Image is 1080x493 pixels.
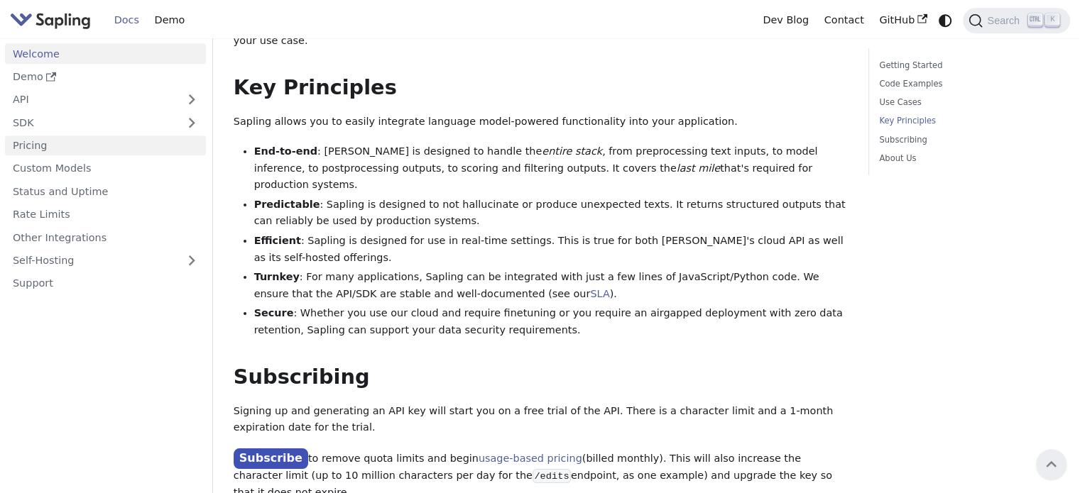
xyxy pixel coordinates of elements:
li: : For many applications, Sapling can be integrated with just a few lines of JavaScript/Python cod... [254,269,849,303]
a: Welcome [5,43,206,64]
a: Status and Uptime [5,181,206,201]
strong: Turnkey [254,271,300,282]
li: : Sapling is designed to not hallucinate or produce unexpected texts. It returns structured outpu... [254,196,849,231]
a: API [5,89,178,110]
strong: Secure [254,307,294,318]
strong: Efficient [254,235,301,246]
strong: Predictable [254,199,320,210]
em: entire stack [542,145,602,157]
a: usage-based pricing [479,453,582,464]
a: Other Integrations [5,227,206,248]
a: About Us [879,152,1054,165]
h2: Subscribing [234,365,848,390]
li: : Sapling is designed for use in real-time settings. This is true for both [PERSON_NAME]'s cloud ... [254,233,849,267]
a: Custom Models [5,158,206,179]
code: /edits [533,469,571,483]
a: Key Principles [879,114,1054,128]
a: Code Examples [879,77,1054,91]
li: : [PERSON_NAME] is designed to handle the , from preprocessing text inputs, to model inference, t... [254,143,849,194]
a: Demo [5,67,206,87]
a: Demo [147,9,192,31]
button: Switch between dark and light mode (currently system mode) [935,10,956,31]
a: Self-Hosting [5,250,206,271]
button: Expand sidebar category 'SDK' [178,112,206,133]
a: Sapling.ai [10,10,96,31]
span: Search [983,15,1028,26]
a: Subscribe [234,448,308,469]
button: Search (Ctrl+K) [963,8,1069,33]
em: last mile [677,162,720,174]
a: Contact [817,9,872,31]
a: Dev Blog [755,9,816,31]
img: Sapling.ai [10,10,91,31]
a: Pricing [5,135,206,156]
a: Rate Limits [5,204,206,225]
button: Scroll back to top [1036,449,1067,480]
a: SDK [5,112,178,133]
li: : Whether you use our cloud and require finetuning or you require an airgapped deployment with ze... [254,305,849,339]
h2: Key Principles [234,75,848,101]
a: SLA [590,288,609,299]
a: Support [5,273,206,294]
kbd: K [1045,13,1059,26]
a: Docs [107,9,147,31]
strong: End-to-end [254,145,317,157]
a: GitHub [871,9,934,31]
p: Signing up and generating an API key will start you on a free trial of the API. There is a charac... [234,403,848,437]
a: Subscribing [879,133,1054,147]
button: Expand sidebar category 'API' [178,89,206,110]
p: Sapling allows you to easily integrate language model-powered functionality into your application. [234,113,848,131]
a: Use Cases [879,96,1054,109]
a: Getting Started [879,59,1054,72]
